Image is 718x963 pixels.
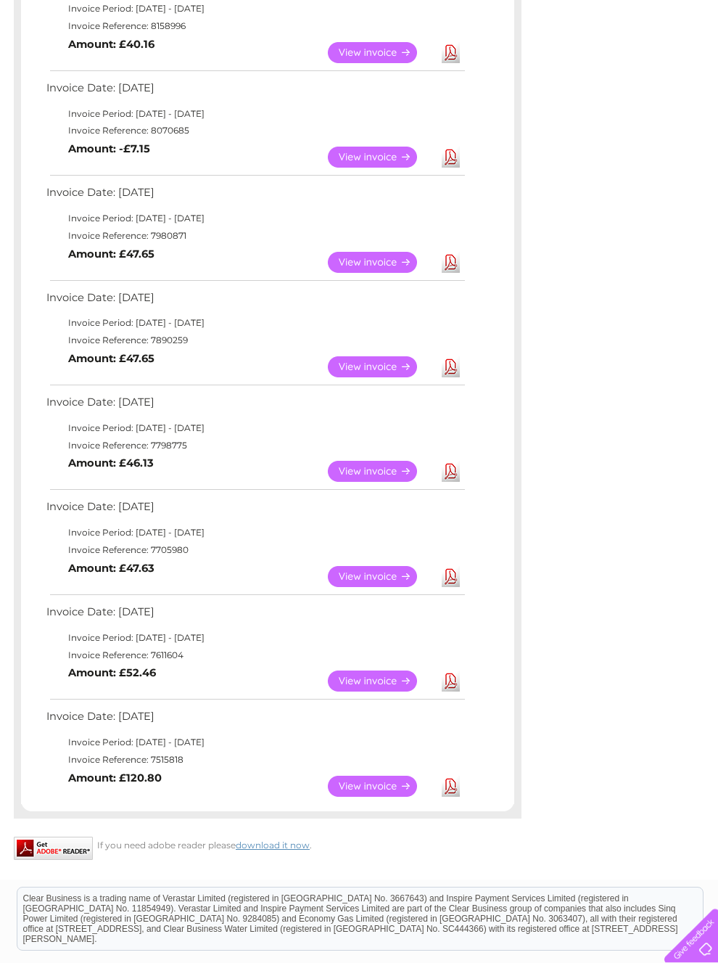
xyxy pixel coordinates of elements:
a: Energy [499,62,531,73]
td: Invoice Reference: 7890259 [43,332,467,349]
b: Amount: £47.65 [68,352,154,365]
a: View [328,42,434,63]
a: View [328,776,434,797]
td: Invoice Reference: 7705980 [43,541,467,559]
b: Amount: -£7.15 [68,142,150,155]
a: Contact [622,62,657,73]
td: Invoice Period: [DATE] - [DATE] [43,210,467,227]
td: Invoice Date: [DATE] [43,78,467,105]
a: Download [442,671,460,692]
a: Download [442,356,460,377]
td: Invoice Reference: 8070685 [43,122,467,139]
td: Invoice Reference: 7980871 [43,227,467,245]
img: logo.png [25,38,99,82]
div: If you need adobe reader please . [14,837,521,851]
a: View [328,252,434,273]
div: Clear Business is a trading name of Verastar Limited (registered in [GEOGRAPHIC_DATA] No. 3667643... [17,8,703,70]
td: Invoice Date: [DATE] [43,393,467,419]
a: download it now [236,840,310,851]
td: Invoice Period: [DATE] - [DATE] [43,629,467,647]
a: View [328,356,434,377]
td: Invoice Date: [DATE] [43,602,467,629]
a: Download [442,461,460,482]
td: Invoice Period: [DATE] - [DATE] [43,734,467,751]
a: Water [463,62,490,73]
td: Invoice Reference: 7515818 [43,751,467,769]
a: View [328,566,434,587]
a: Blog [592,62,613,73]
a: Download [442,776,460,797]
a: Telecoms [540,62,583,73]
td: Invoice Date: [DATE] [43,707,467,734]
b: Amount: £47.65 [68,247,154,261]
td: Invoice Reference: 8158996 [43,17,467,35]
td: Invoice Date: [DATE] [43,288,467,315]
b: Amount: £40.16 [68,38,154,51]
b: Amount: £120.80 [68,771,162,784]
a: Download [442,147,460,168]
td: Invoice Reference: 7611604 [43,647,467,664]
a: Log out [670,62,704,73]
td: Invoice Period: [DATE] - [DATE] [43,419,467,437]
b: Amount: £46.13 [68,456,154,470]
td: Invoice Date: [DATE] [43,183,467,210]
td: Invoice Date: [DATE] [43,497,467,524]
a: View [328,147,434,168]
a: Download [442,566,460,587]
td: Invoice Period: [DATE] - [DATE] [43,314,467,332]
td: Invoice Period: [DATE] - [DATE] [43,105,467,123]
a: Download [442,42,460,63]
a: View [328,671,434,692]
a: Download [442,252,460,273]
td: Invoice Period: [DATE] - [DATE] [43,524,467,541]
b: Amount: £52.46 [68,666,156,679]
b: Amount: £47.63 [68,562,154,575]
a: 0333 014 3131 [445,7,545,25]
a: View [328,461,434,482]
td: Invoice Reference: 7798775 [43,437,467,454]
